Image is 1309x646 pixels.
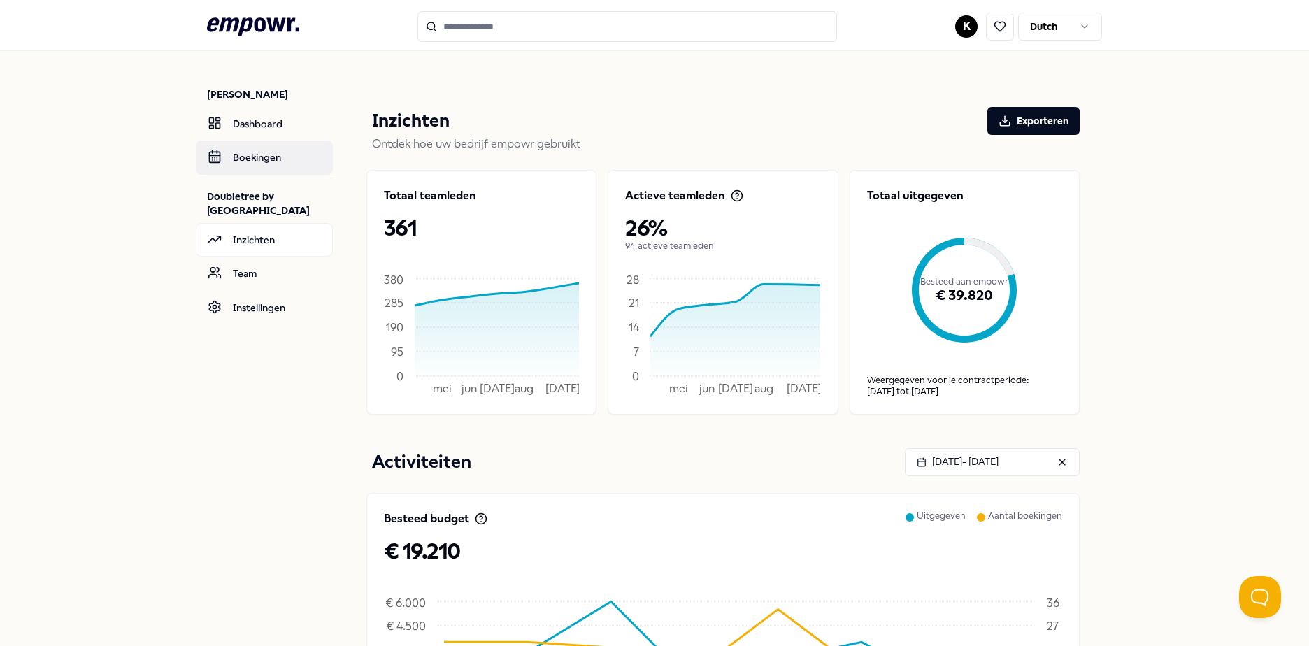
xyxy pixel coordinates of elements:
[385,596,426,610] tspan: € 6.000
[196,223,333,257] a: Inzichten
[867,221,1062,343] div: Besteed aan empowr
[629,296,639,309] tspan: 21
[207,87,333,101] p: [PERSON_NAME]
[515,382,534,395] tspan: aug
[1239,576,1281,618] iframe: Help Scout Beacon - Open
[867,249,1062,343] div: € 39.820
[1047,619,1059,632] tspan: 27
[718,382,753,395] tspan: [DATE]
[917,510,966,538] p: Uitgegeven
[988,510,1062,538] p: Aantal boekingen
[629,320,640,333] tspan: 14
[787,382,822,395] tspan: [DATE]
[634,345,639,358] tspan: 7
[207,189,333,217] p: Doubletree by [GEOGRAPHIC_DATA]
[433,382,452,395] tspan: mei
[754,382,773,395] tspan: aug
[384,215,579,241] p: 361
[385,296,403,309] tspan: 285
[1047,596,1059,610] tspan: 36
[396,369,403,382] tspan: 0
[632,369,639,382] tspan: 0
[625,241,820,252] p: 94 actieve teamleden
[386,320,403,333] tspan: 190
[480,382,515,395] tspan: [DATE]
[196,107,333,141] a: Dashboard
[372,135,1080,153] p: Ontdek hoe uw bedrijf empowr gebruikt
[391,345,403,358] tspan: 95
[196,291,333,324] a: Instellingen
[196,141,333,174] a: Boekingen
[669,382,688,395] tspan: mei
[867,386,1062,397] div: [DATE] tot [DATE]
[417,11,837,42] input: Search for products, categories or subcategories
[384,510,469,527] p: Besteed budget
[955,15,978,38] button: K
[627,273,639,287] tspan: 28
[625,187,725,204] p: Actieve teamleden
[372,448,471,476] p: Activiteiten
[196,257,333,290] a: Team
[372,107,450,135] p: Inzichten
[625,215,820,241] p: 26%
[867,375,1062,386] p: Weergegeven voor je contractperiode:
[867,187,1062,204] p: Totaal uitgegeven
[384,273,403,287] tspan: 380
[987,107,1080,135] button: Exporteren
[917,454,999,469] div: [DATE] - [DATE]
[384,187,476,204] p: Totaal teamleden
[545,382,580,395] tspan: [DATE]
[461,382,477,395] tspan: jun
[905,448,1080,476] button: [DATE]- [DATE]
[386,619,426,632] tspan: € 4.500
[384,538,1062,564] p: € 19.210
[699,382,715,395] tspan: jun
